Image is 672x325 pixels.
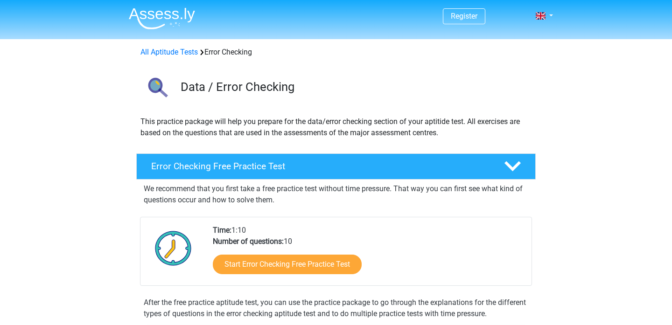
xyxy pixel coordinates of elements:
p: This practice package will help you prepare for the data/error checking section of your aptitide ... [140,116,532,138]
b: Number of questions: [213,237,284,246]
h4: Error Checking Free Practice Test [151,161,489,172]
a: Start Error Checking Free Practice Test [213,255,362,274]
img: Clock [150,225,197,271]
img: error checking [137,69,176,109]
div: Error Checking [137,47,535,58]
p: We recommend that you first take a free practice test without time pressure. That way you can fir... [144,183,528,206]
img: Assessly [129,7,195,29]
a: Error Checking Free Practice Test [133,153,539,180]
div: After the free practice aptitude test, you can use the practice package to go through the explana... [140,297,532,319]
div: 1:10 10 [206,225,531,285]
b: Time: [213,226,231,235]
a: Register [451,12,477,21]
a: All Aptitude Tests [140,48,198,56]
h3: Data / Error Checking [181,80,528,94]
